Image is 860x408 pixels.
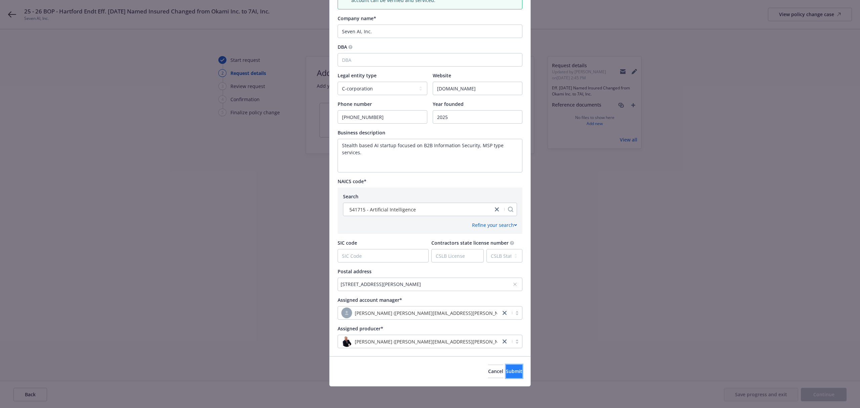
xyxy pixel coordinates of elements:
[338,268,372,275] span: Postal address
[341,336,352,347] img: photo
[493,205,501,213] a: close
[433,111,522,123] input: Company foundation year
[488,368,503,374] span: Cancel
[338,325,383,332] span: Assigned producer*
[338,240,357,246] span: SIC code
[338,278,522,291] button: [STREET_ADDRESS][PERSON_NAME]
[349,206,416,213] span: 541715 - Artificial Intelligence
[433,82,522,95] input: Enter URL
[347,206,489,213] span: 541715 - Artificial Intelligence
[338,178,367,185] span: NAICS code*
[432,249,483,262] input: CSLB License
[341,336,497,347] span: photo[PERSON_NAME] ([PERSON_NAME][EMAIL_ADDRESS][PERSON_NAME][DOMAIN_NAME])
[338,249,428,262] input: SIC Code
[338,129,385,136] span: Business description
[343,193,358,200] span: Search
[338,111,427,123] input: Enter phone number
[338,139,522,172] textarea: Enter business description
[355,310,550,317] span: [PERSON_NAME] ([PERSON_NAME][EMAIL_ADDRESS][PERSON_NAME][DOMAIN_NAME])
[433,101,464,107] span: Year founded
[338,101,372,107] span: Phone number
[338,25,522,38] input: Company name
[472,221,517,229] div: Refine your search
[338,15,376,22] span: Company name*
[506,365,522,378] button: Submit
[341,281,513,288] div: [STREET_ADDRESS][PERSON_NAME]
[355,338,550,345] span: [PERSON_NAME] ([PERSON_NAME][EMAIL_ADDRESS][PERSON_NAME][DOMAIN_NAME])
[506,368,522,374] span: Submit
[341,308,497,318] span: [PERSON_NAME] ([PERSON_NAME][EMAIL_ADDRESS][PERSON_NAME][DOMAIN_NAME])
[338,297,402,303] span: Assigned account manager*
[338,44,347,50] span: DBA
[501,337,509,345] a: close
[431,240,509,246] span: Contractors state license number
[338,53,522,67] input: DBA
[338,72,377,79] span: Legal entity type
[501,309,509,317] a: close
[433,72,451,79] span: Website
[488,365,503,378] button: Cancel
